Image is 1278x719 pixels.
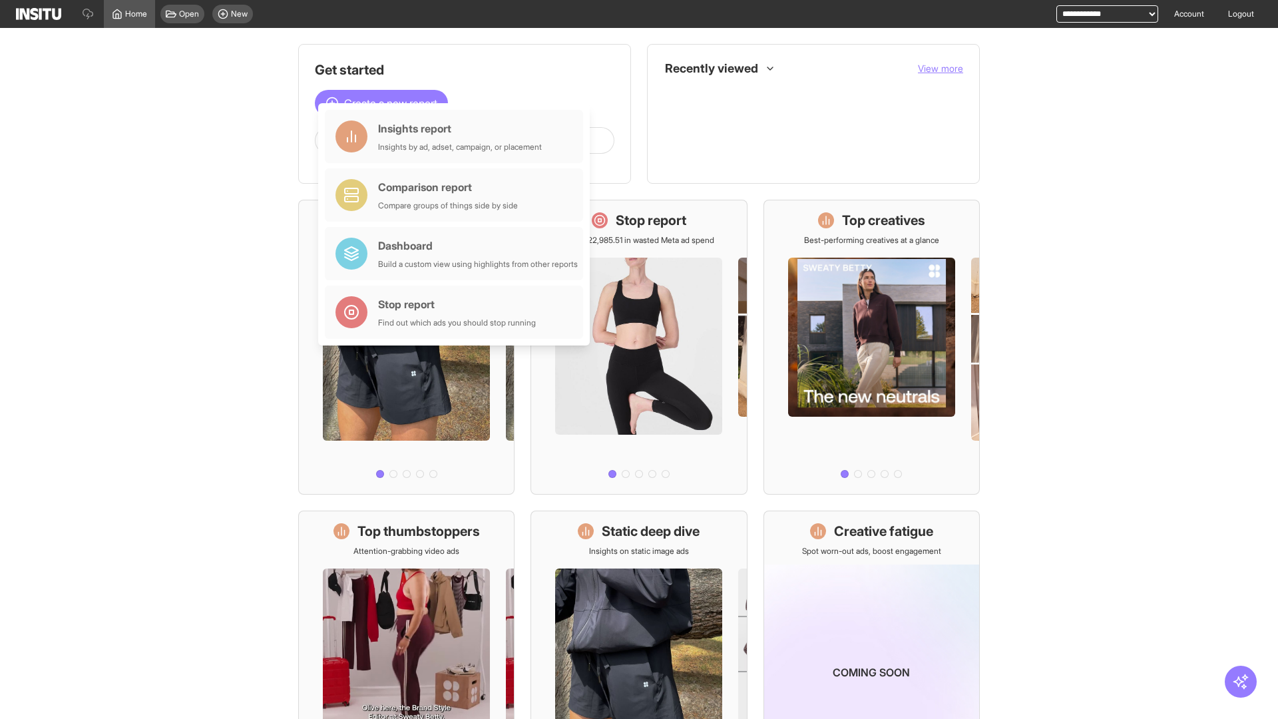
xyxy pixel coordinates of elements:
[669,146,685,162] div: Insights
[564,235,714,246] p: Save £22,985.51 in wasted Meta ad spend
[693,148,763,159] span: Top thumbstoppers
[918,63,963,74] span: View more
[669,117,685,132] div: Insights
[693,119,735,130] span: Placements
[842,211,925,230] h1: Top creatives
[918,62,963,75] button: View more
[315,61,614,79] h1: Get started
[16,8,61,20] img: Logo
[378,238,578,254] div: Dashboard
[804,235,939,246] p: Best-performing creatives at a glance
[669,87,685,103] div: Dashboard
[231,9,248,19] span: New
[298,200,515,495] a: What's live nowSee all active ads instantly
[763,200,980,495] a: Top creativesBest-performing creatives at a glance
[589,546,689,557] p: Insights on static image ads
[344,95,437,111] span: Create a new report
[378,200,518,211] div: Compare groups of things side by side
[693,148,953,159] span: Top thumbstoppers
[693,90,953,101] span: What's live now
[378,259,578,270] div: Build a custom view using highlights from other reports
[602,522,700,541] h1: Static deep dive
[179,9,199,19] span: Open
[378,120,542,136] div: Insights report
[353,546,459,557] p: Attention-grabbing video ads
[357,522,480,541] h1: Top thumbstoppers
[378,296,536,312] div: Stop report
[315,90,448,117] button: Create a new report
[531,200,747,495] a: Stop reportSave £22,985.51 in wasted Meta ad spend
[693,119,953,130] span: Placements
[616,211,686,230] h1: Stop report
[125,9,147,19] span: Home
[693,90,749,101] span: What's live now
[378,318,536,328] div: Find out which ads you should stop running
[378,142,542,152] div: Insights by ad, adset, campaign, or placement
[378,179,518,195] div: Comparison report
